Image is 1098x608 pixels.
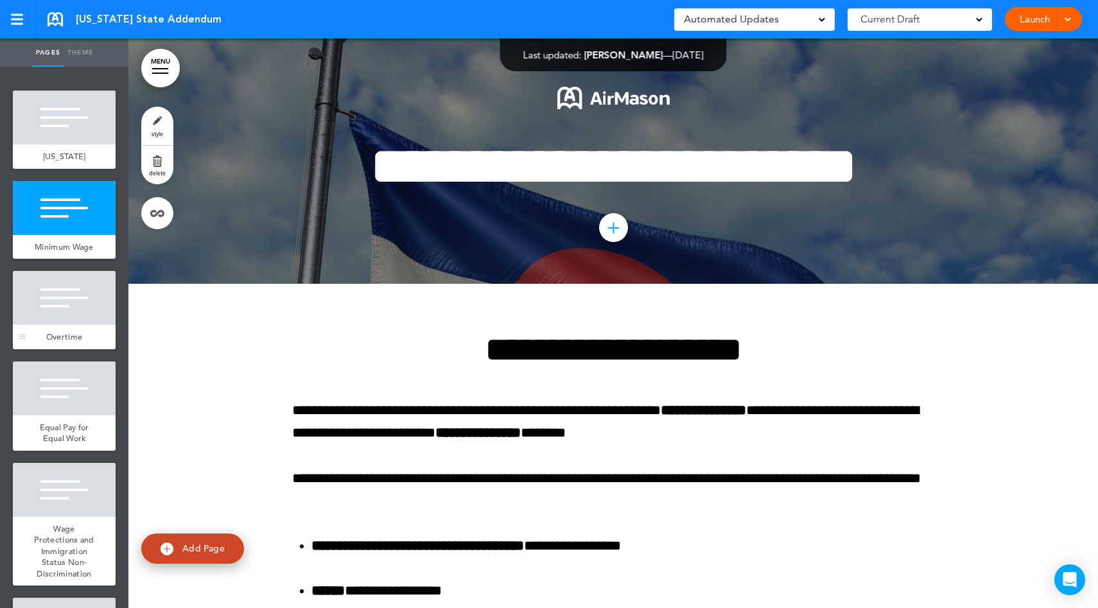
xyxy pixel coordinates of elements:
[584,49,663,61] span: [PERSON_NAME]
[141,534,244,564] a: Add Page
[152,130,163,137] span: style
[523,50,704,60] div: —
[673,49,704,61] span: [DATE]
[13,235,116,259] a: Minimum Wage
[76,12,222,26] span: [US_STATE] State Addendum
[13,144,116,169] a: [US_STATE]
[860,10,919,28] span: Current Draft
[1015,7,1055,31] a: Launch
[141,49,180,87] a: MENU
[523,49,582,61] span: Last updated:
[46,331,82,342] span: Overtime
[684,10,779,28] span: Automated Updates
[13,325,116,349] a: Overtime
[141,146,173,184] a: delete
[32,39,64,67] a: Pages
[1054,564,1085,595] div: Open Intercom Messenger
[13,415,116,451] a: Equal Pay for Equal Work
[149,169,166,177] span: delete
[40,422,89,444] span: Equal Pay for Equal Work
[34,523,94,579] span: Wage Protections and Immigration Status Non-Discrimination
[64,39,96,67] a: Theme
[161,543,173,555] img: add.svg
[35,241,94,252] span: Minimum Wage
[141,107,173,145] a: style
[43,151,86,162] span: [US_STATE]
[182,543,225,554] span: Add Page
[13,517,116,586] a: Wage Protections and Immigration Status Non-Discrimination
[557,87,670,109] img: 1722553576973-Airmason_logo_White.png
